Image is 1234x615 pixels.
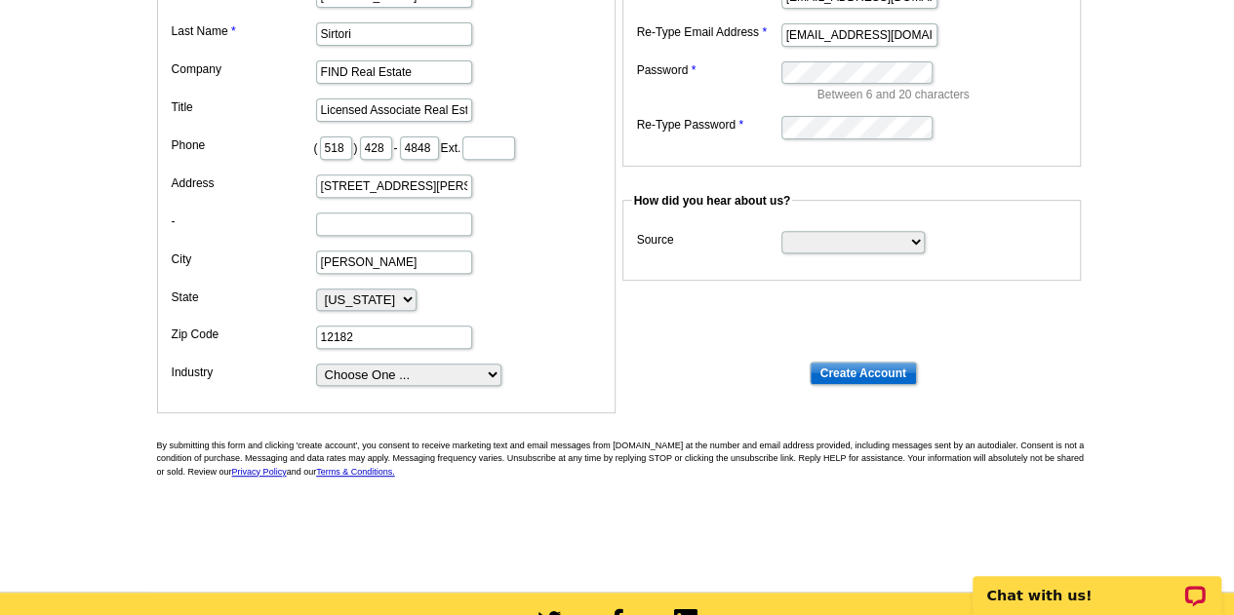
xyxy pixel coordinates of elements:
[172,288,314,306] label: State
[637,61,779,79] label: Password
[232,467,287,477] a: Privacy Policy
[632,192,793,210] legend: How did you hear about us?
[172,22,314,40] label: Last Name
[637,23,779,41] label: Re-Type Email Address
[960,554,1234,615] iframe: LiveChat chat widget
[172,60,314,78] label: Company
[172,250,314,268] label: City
[172,212,314,230] label: -
[172,364,314,381] label: Industry
[157,440,1094,480] p: By submitting this form and clicking 'create account', you consent to receive marketing text and ...
[810,362,917,385] input: Create Account
[637,116,779,134] label: Re-Type Password
[172,174,314,192] label: Address
[316,467,395,477] a: Terms & Conditions.
[172,98,314,116] label: Title
[817,86,1071,103] p: Between 6 and 20 characters
[172,326,314,343] label: Zip Code
[172,136,314,154] label: Phone
[637,231,779,249] label: Source
[167,132,606,162] dd: ( ) - Ext.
